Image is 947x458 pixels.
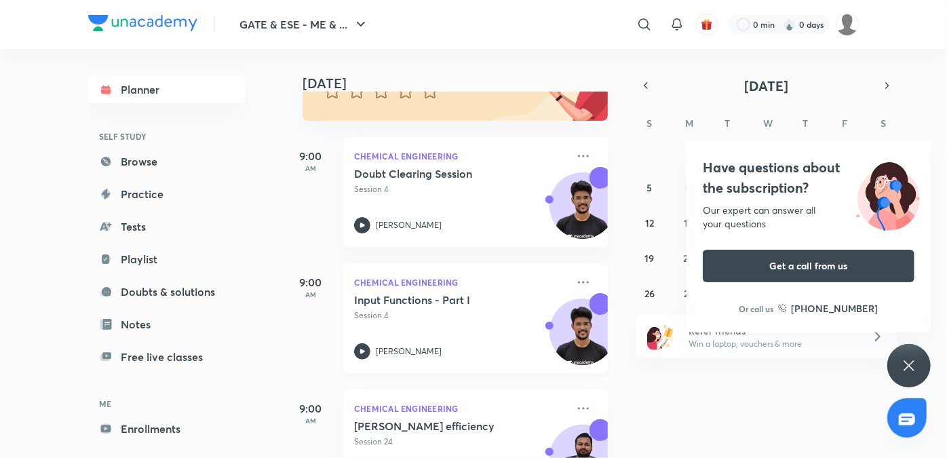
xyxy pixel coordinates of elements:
[703,250,914,282] button: Get a call from us
[685,117,693,130] abbr: Monday
[88,278,246,305] a: Doubts & solutions
[678,247,699,269] button: October 20, 2025
[354,309,567,322] p: Session 4
[639,282,661,304] button: October 26, 2025
[684,287,693,300] abbr: October 27, 2025
[836,13,859,36] img: Pratik Chikne
[88,76,246,103] a: Planner
[803,117,808,130] abbr: Thursday
[639,212,661,233] button: October 12, 2025
[678,282,699,304] button: October 27, 2025
[639,176,661,198] button: October 5, 2025
[284,290,338,299] p: AM
[88,148,246,175] a: Browse
[231,11,377,38] button: GATE & ESE - ME & ...
[645,252,655,265] abbr: October 19, 2025
[303,75,621,92] h4: [DATE]
[88,125,246,148] h6: SELF STUDY
[284,148,338,164] h5: 9:00
[88,15,197,31] img: Company Logo
[647,181,653,194] abbr: October 5, 2025
[550,306,615,371] img: Avatar
[783,18,796,31] img: streak
[881,117,886,130] abbr: Saturday
[645,216,654,229] abbr: October 12, 2025
[354,167,523,180] h5: Doubt Clearing Session
[284,274,338,290] h5: 9:00
[678,176,699,198] button: October 6, 2025
[684,216,693,229] abbr: October 13, 2025
[725,117,731,130] abbr: Tuesday
[354,274,567,290] p: Chemical Engineering
[354,419,523,433] h5: Murphree efficiency
[703,204,914,231] div: Our expert can answer all your questions
[845,157,931,231] img: ttu_illustration_new.svg
[647,117,653,130] abbr: Sunday
[739,303,774,315] p: Or call us
[647,323,674,350] img: referral
[842,117,847,130] abbr: Friday
[284,417,338,425] p: AM
[639,247,661,269] button: October 19, 2025
[655,76,878,95] button: [DATE]
[88,246,246,273] a: Playlist
[644,287,655,300] abbr: October 26, 2025
[88,311,246,338] a: Notes
[745,77,789,95] span: [DATE]
[284,164,338,172] p: AM
[550,180,615,245] img: Avatar
[703,157,914,198] h4: Have questions about the subscription?
[689,338,855,350] p: Win a laptop, vouchers & more
[701,18,713,31] img: avatar
[88,392,246,415] h6: ME
[354,183,567,195] p: Session 4
[376,219,442,231] p: [PERSON_NAME]
[763,117,773,130] abbr: Wednesday
[778,301,878,316] a: [PHONE_NUMBER]
[88,415,246,442] a: Enrollments
[354,400,567,417] p: Chemical Engineering
[683,252,694,265] abbr: October 20, 2025
[354,293,523,307] h5: Input Functions - Part I
[354,148,567,164] p: Chemical Engineering
[696,14,718,35] button: avatar
[88,180,246,208] a: Practice
[792,301,878,316] h6: [PHONE_NUMBER]
[678,212,699,233] button: October 13, 2025
[354,436,567,448] p: Session 24
[376,345,442,358] p: [PERSON_NAME]
[284,400,338,417] h5: 9:00
[88,213,246,240] a: Tests
[88,15,197,35] a: Company Logo
[88,343,246,370] a: Free live classes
